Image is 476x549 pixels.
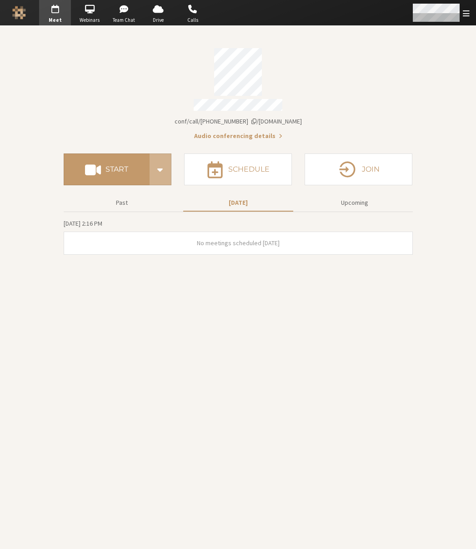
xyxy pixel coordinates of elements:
button: Past [67,195,177,211]
h4: Schedule [228,166,270,173]
button: Upcoming [300,195,410,211]
span: [DATE] 2:16 PM [64,219,102,228]
span: Meet [39,16,71,24]
span: Webinars [74,16,105,24]
button: Join [305,153,412,185]
section: Today's Meetings [64,218,413,255]
button: Start [64,153,150,185]
img: Iotum [12,6,26,20]
section: Account details [64,42,413,141]
h4: Start [105,166,128,173]
span: Calls [177,16,209,24]
div: Start conference options [150,153,171,185]
iframe: Chat [453,525,469,543]
h4: Join [362,166,380,173]
span: Team Chat [108,16,140,24]
span: No meetings scheduled [DATE] [197,239,280,247]
button: Schedule [184,153,292,185]
button: Copy my meeting room linkCopy my meeting room link [175,117,302,126]
button: Audio conferencing details [194,131,282,141]
span: Drive [142,16,174,24]
button: [DATE] [183,195,293,211]
span: Copy my meeting room link [175,117,302,125]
